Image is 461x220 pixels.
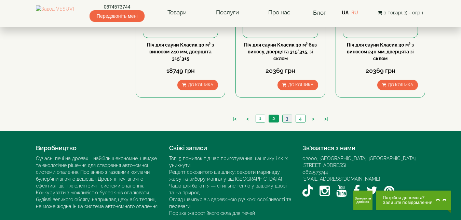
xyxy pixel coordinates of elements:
[261,5,297,21] a: Про нас
[90,10,145,22] span: Передзвоніть мені
[256,115,265,122] a: 1
[296,115,305,122] a: 4
[177,80,218,90] button: До кошика
[243,66,318,75] div: 20369 грн
[388,82,413,87] span: До кошика
[147,42,214,61] a: Піч для сауни Класик 30 м³ з виносом 240 мм, дверцята 315*315
[302,176,380,182] a: [EMAIL_ADDRESS][DOMAIN_NAME]
[384,182,394,199] a: Pinterest VESUVI
[347,42,414,61] a: Піч для сауни Класик 30 м³ з виносом 240 мм, дверцята зі склом
[302,169,328,175] a: 0674573744
[302,155,425,169] div: 02000, [GEOGRAPHIC_DATA], [GEOGRAPHIC_DATA]. [STREET_ADDRESS]
[353,191,372,210] button: Get Call button
[383,10,423,15] span: 0 товар(ів) - 0грн
[302,182,313,199] a: TikTok VESUVI
[313,9,326,16] a: Блог
[383,195,432,200] span: Потрібна допомога?
[277,80,318,90] button: До кошика
[209,5,246,21] a: Послуги
[169,210,255,216] a: Порізка жаростійкого скла для печей
[366,182,378,199] a: Twitter / X VESUVI
[351,10,358,15] a: RU
[36,145,159,152] h4: Виробництво
[288,82,313,87] span: До кошика
[188,82,213,87] span: До кошика
[36,5,74,20] img: Завод VESUVI
[169,145,292,152] h4: Свіжі записи
[272,116,275,121] span: 2
[282,115,292,122] a: 3
[309,115,318,122] a: >
[169,156,288,168] a: Топ-5 помилок під час приготування шашлику і як їх уникнути
[353,182,360,199] a: Facebook VESUVI
[320,182,330,199] a: Instagram VESUVI
[169,183,287,195] a: Чаша для багаття — стильне тепло у вашому дворі та на природі
[169,197,291,209] a: Огляд шампурів з дерев’яною ручкою: особливості та переваги
[36,155,159,210] div: Сучасні печі на дровах – найбільш економне, швидке та екологічне рішення для створення автономної...
[243,115,252,122] a: <
[143,66,218,75] div: 18749 грн
[161,5,193,21] a: Товари
[229,115,240,122] a: |<
[244,42,317,61] a: Піч для сауни Класик 30 м³ без виносу, дверцята 315*315, зі склом
[377,80,418,90] button: До кошика
[353,197,372,204] span: Замовити дзвінок
[376,9,425,16] button: 0 товар(ів) - 0грн
[302,145,425,152] h4: Зв’язатися з нами
[343,66,418,75] div: 20369 грн
[336,182,347,199] a: YouTube VESUVI
[376,191,451,210] button: Chat button
[90,3,145,10] a: 0674573744
[169,169,282,182] a: Рецепт соковитого шашлику: секрети маринаду, жару та вибору мангалу від [GEOGRAPHIC_DATA]
[321,115,331,122] a: >|
[383,200,432,205] span: Залиште повідомлення
[342,10,349,15] a: UA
